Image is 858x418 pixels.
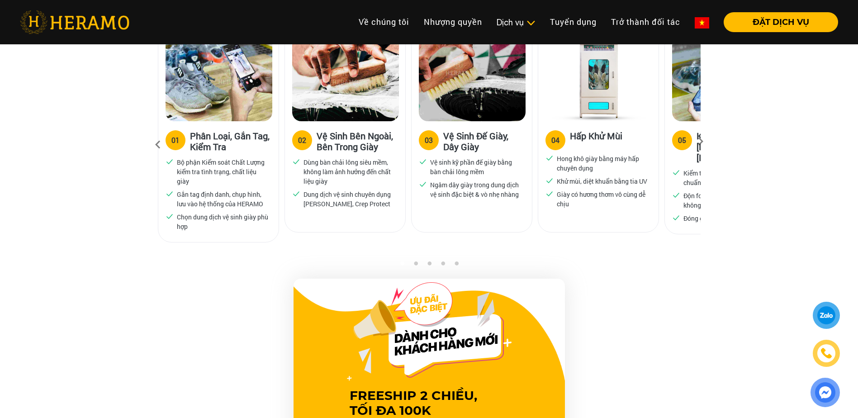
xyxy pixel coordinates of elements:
div: 04 [551,135,559,146]
div: 03 [425,135,433,146]
a: phone-icon [813,340,839,366]
p: Chọn dung dịch vệ sinh giày phù hợp [177,212,268,231]
img: checked.svg [292,190,300,198]
button: 3 [425,261,434,270]
p: Độn foam để giữ form giày không biến dạng [683,191,775,210]
p: Gắn tag định danh, chụp hình, lưu vào hệ thống của HERAMO [177,190,268,209]
div: 01 [171,135,180,146]
img: subToggleIcon [526,19,536,28]
div: 02 [298,135,306,146]
a: Tuyển dụng [543,12,604,32]
img: Heramo quy trinh ve sinh giay phan loai gan tag kiem tra [166,37,272,121]
p: Hong khô giày bằng máy hấp chuyên dụng [557,154,648,173]
img: checked.svg [545,154,554,162]
img: checked.svg [545,176,554,185]
img: checked.svg [292,157,300,166]
p: Ngâm dây giày trong dung dịch vệ sinh đặc biệt & vò nhẹ nhàng [430,180,521,199]
a: Về chúng tôi [351,12,417,32]
h3: Vệ Sinh Bên Ngoài, Bên Trong Giày [317,130,398,152]
img: checked.svg [545,190,554,198]
a: Trở thành đối tác [604,12,687,32]
p: Kiểm tra chất lượng xử lý đạt chuẩn [683,168,775,187]
p: Dùng bàn chải lông siêu mềm, không làm ảnh hưởng đến chất liệu giày [303,157,395,186]
button: ĐẶT DỊCH VỤ [724,12,838,32]
h3: Hấp Khử Mùi [570,130,622,148]
h3: Vệ Sinh Đế Giày, Dây Giày [443,130,525,152]
button: 2 [411,261,420,270]
p: Bộ phận Kiểm soát Chất Lượng kiểm tra tình trạng, chất liệu giày [177,157,268,186]
h3: Phân Loại, Gắn Tag, Kiểm Tra [190,130,271,152]
img: vn-flag.png [695,17,709,28]
img: checked.svg [166,157,174,166]
img: checked.svg [672,168,680,176]
a: ĐẶT DỊCH VỤ [716,18,838,26]
img: phone-icon [821,348,832,359]
img: checked.svg [672,191,680,199]
img: Heramo quy trinh ve sinh giay ben ngoai ben trong [292,37,399,121]
img: Heramo quy trinh ve sinh de giay day giay [419,37,526,121]
img: checked.svg [419,157,427,166]
p: Khử mùi, diệt khuẩn bằng tia UV [557,176,647,186]
p: Đóng gói & giao đến khách hàng [683,214,774,223]
img: Heramo quy trinh ve sinh kiem tra chat luong dong goi [672,37,779,121]
button: 4 [438,261,447,270]
img: Offer Header [347,282,512,381]
img: checked.svg [166,212,174,220]
div: Dịch vụ [497,16,536,28]
img: Heramo quy trinh ve sinh hap khu mui giay bang may hap uv [545,37,652,121]
p: Dung dịch vệ sinh chuyên dụng [PERSON_NAME], Crep Protect [303,190,395,209]
a: Nhượng quyền [417,12,489,32]
img: heramo-logo.png [20,10,129,34]
h3: Kiểm Tra Chất [PERSON_NAME] & [PERSON_NAME] [697,130,778,163]
button: 1 [398,261,407,270]
img: checked.svg [672,214,680,222]
button: 5 [452,261,461,270]
p: Giày có hương thơm vô cùng dễ chịu [557,190,648,209]
img: checked.svg [419,180,427,188]
p: Vệ sinh kỹ phần đế giày bằng bàn chải lông mềm [430,157,521,176]
div: 05 [678,135,686,146]
img: checked.svg [166,190,174,198]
